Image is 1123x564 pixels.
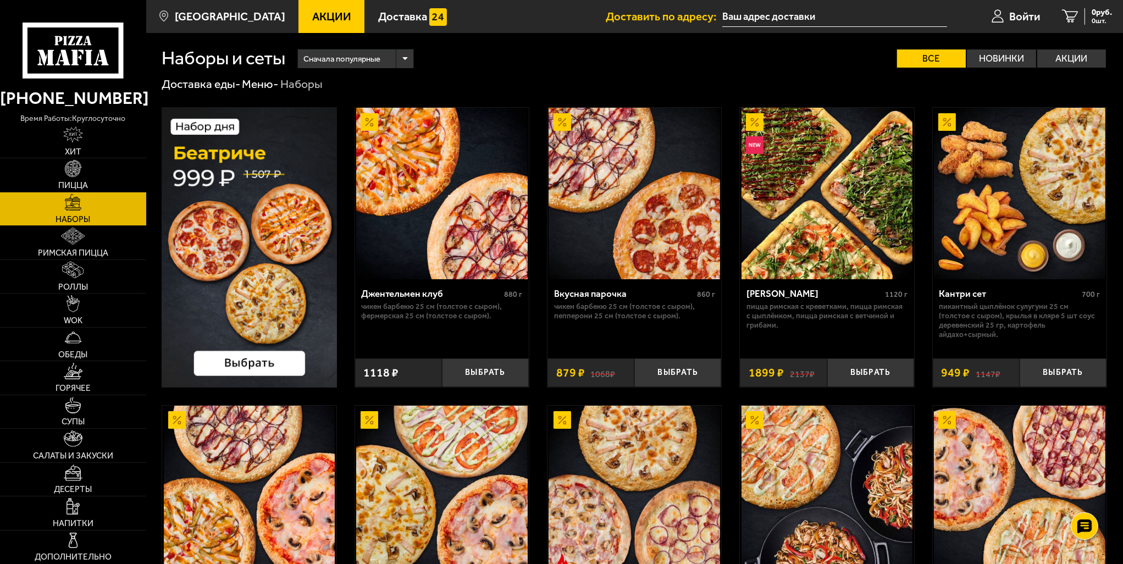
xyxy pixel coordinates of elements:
s: 1068 ₽ [591,367,616,378]
span: Наборы [56,215,90,224]
p: Чикен Барбекю 25 см (толстое с сыром), Фермерская 25 см (толстое с сыром). [361,302,522,320]
label: Новинки [967,49,1036,68]
span: Дополнительно [35,553,112,561]
span: Обеды [58,351,87,359]
div: Кантри сет [939,288,1079,299]
h1: Наборы и сеты [162,49,285,68]
img: Вкусная парочка [549,108,720,279]
div: Наборы [280,76,323,92]
span: 0 руб. [1092,8,1112,16]
div: Вкусная парочка [554,288,694,299]
button: Выбрать [827,358,914,387]
img: Акционный [361,411,378,429]
img: Кантри сет [934,108,1105,279]
span: Войти [1009,11,1040,22]
s: 1147 ₽ [976,367,1000,378]
span: [GEOGRAPHIC_DATA] [175,11,285,22]
span: Салаты и закуски [33,452,113,460]
span: 1120 г [885,290,908,299]
img: Акционный [361,113,378,131]
span: Супы [62,418,85,426]
span: Десерты [54,485,92,494]
span: 700 г [1082,290,1100,299]
img: Акционный [554,411,571,429]
p: Пицца Римская с креветками, Пицца Римская с цыплёнком, Пицца Римская с ветчиной и грибами. [746,302,908,330]
span: Акции [312,11,351,22]
a: Меню- [242,77,278,91]
button: Выбрать [1020,358,1107,387]
a: АкционныйВкусная парочка [547,108,721,279]
span: Роллы [58,283,88,291]
span: Пицца [58,181,88,190]
s: 2137 ₽ [790,367,815,378]
img: Новинка [746,136,764,154]
span: 949 ₽ [942,367,970,378]
span: Сначала популярные [303,48,380,70]
button: Выбрать [442,358,529,387]
img: Акционный [746,113,764,131]
img: Джентельмен клуб [356,108,528,279]
span: 880 г [504,290,522,299]
label: Акции [1037,49,1107,68]
div: Джентельмен клуб [361,288,501,299]
span: 879 ₽ [556,367,585,378]
span: WOK [64,317,82,325]
a: АкционныйДжентельмен клуб [355,108,529,279]
span: 0 шт. [1092,18,1112,25]
img: 15daf4d41897b9f0e9f617042186c801.svg [429,8,447,26]
img: Акционный [554,113,571,131]
a: АкционныйНовинкаМама Миа [740,108,914,279]
img: Акционный [938,411,956,429]
span: 1118 ₽ [364,367,399,378]
img: Акционный [168,411,186,429]
span: Напитки [53,519,93,528]
div: [PERSON_NAME] [746,288,882,299]
button: Выбрать [634,358,721,387]
a: АкционныйКантри сет [933,108,1107,279]
label: Все [897,49,966,68]
input: Ваш адрес доставки [722,7,947,27]
p: Пикантный цыплёнок сулугуни 25 см (толстое с сыром), крылья в кляре 5 шт соус деревенский 25 гр, ... [939,302,1100,339]
span: Доставить по адресу: [606,11,722,22]
img: Мама Миа [742,108,913,279]
span: Доставка [378,11,427,22]
span: 1899 ₽ [749,367,784,378]
p: Чикен Барбекю 25 см (толстое с сыром), Пепперони 25 см (толстое с сыром). [554,302,715,320]
span: 860 г [697,290,715,299]
span: Хит [65,148,81,156]
a: Доставка еды- [162,77,240,91]
img: Акционный [746,411,764,429]
img: Акционный [938,113,956,131]
span: Римская пицца [38,249,108,257]
span: Горячее [56,384,91,392]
